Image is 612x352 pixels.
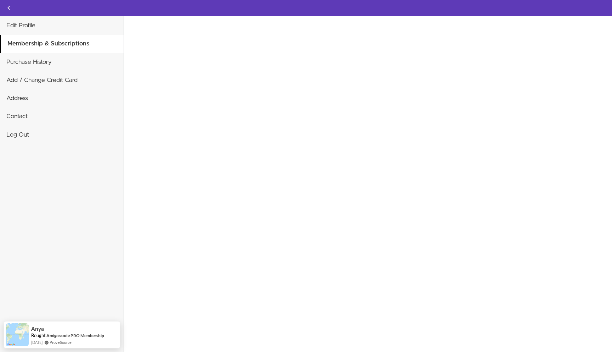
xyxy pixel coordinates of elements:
[31,326,44,332] span: Anya
[46,333,104,338] a: Amigoscode PRO Membership
[31,332,46,338] span: Bought
[31,339,42,345] span: [DATE]
[6,323,29,346] img: provesource social proof notification image
[5,4,13,12] svg: Back to courses
[1,35,124,53] a: Membership & Subscriptions
[50,339,72,345] a: ProveSource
